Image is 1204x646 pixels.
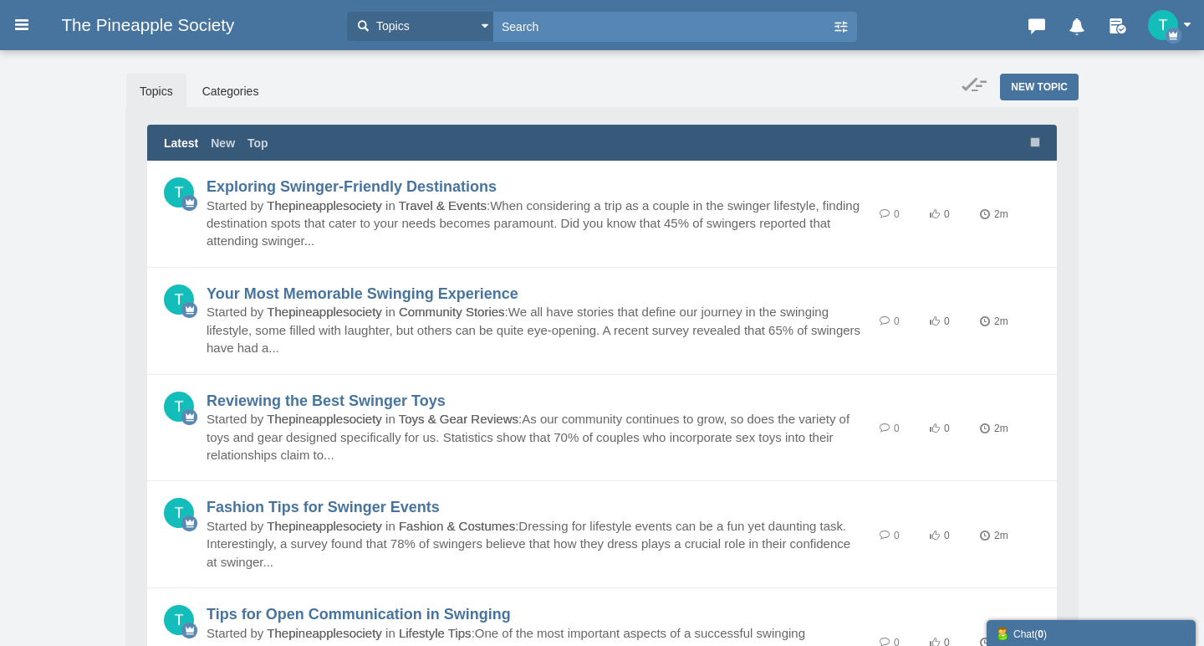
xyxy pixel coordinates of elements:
a: Fashion & Costumes [399,519,515,533]
img: Afp2YqI2BRMBMAAAAASUVORK5CYII= [164,177,194,208]
span: 0 [944,208,950,220]
span: 0 [944,423,950,434]
span: New Topic [1011,81,1068,93]
a: New [211,135,235,151]
a: The Pineapple Society [39,10,339,40]
a: Thepineapplesociety [267,198,382,213]
a: Thepineapplesociety [267,626,382,640]
span: 0 [894,530,900,541]
time: 2m [980,423,1008,434]
a: Latest [164,135,198,151]
strong: 0 [1038,628,1043,640]
img: Afp2YqI2BRMBMAAAAASUVORK5CYII= [164,392,194,422]
a: Travel & Events [399,198,487,213]
img: Afp2YqI2BRMBMAAAAASUVORK5CYII= [164,605,194,635]
a: Your Most Memorable Swinging Experience [207,285,518,302]
a: Thepineapplesociety [267,412,382,426]
a: Toys & Gear Reviews [399,412,518,426]
input: Search [493,12,832,41]
span: 0 [894,208,900,220]
span: ( ) [1034,628,1047,640]
span: 0 [944,315,950,327]
img: Afp2YqI2BRMBMAAAAASUVORK5CYII= [164,285,194,315]
img: pfavico.ico [39,19,61,33]
a: Thepineapplesociety [267,519,382,533]
a: Tips for Open Communication in Swinging [207,606,511,623]
a: Top [247,135,268,151]
div: Chat [995,624,1187,642]
a: Exploring Swinger-Friendly Destinations [207,178,497,195]
a: Community Stories [399,305,505,319]
a: Categories [189,74,273,109]
a: Lifestyle Tips [399,626,472,640]
time: 2m [980,315,1008,327]
span: 0 [944,530,950,541]
span: Topics [372,18,410,35]
time: 2m [980,208,1008,220]
a: Reviewing the Best Swinger Toys [207,392,446,409]
a: New Topic [1000,74,1079,100]
span: 0 [894,315,900,327]
a: Topics [126,74,186,109]
span: The Pineapple Society [61,15,247,35]
time: 2m [980,530,1008,541]
a: Fashion Tips for Swinger Events [207,499,440,515]
img: Afp2YqI2BRMBMAAAAASUVORK5CYII= [1148,10,1178,40]
button: Topics [347,12,493,41]
a: Thepineapplesociety [267,305,382,319]
img: Afp2YqI2BRMBMAAAAASUVORK5CYII= [164,498,194,528]
span: 0 [894,423,900,434]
